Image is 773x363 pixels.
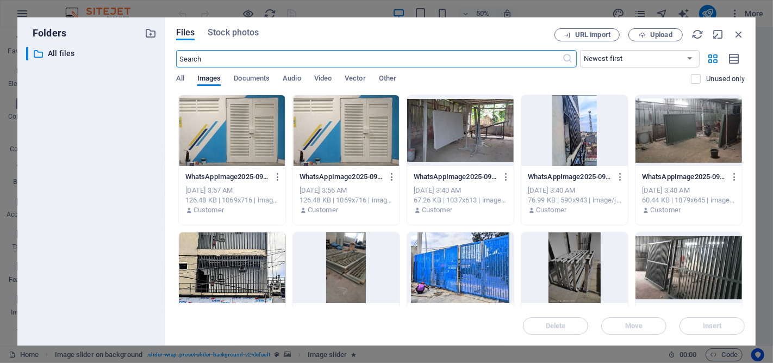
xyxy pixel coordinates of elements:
[536,205,566,215] p: Customer
[185,186,279,195] div: [DATE] 3:57 AM
[308,205,338,215] p: Customer
[300,195,393,205] div: 126.48 KB | 1069x716 | image/jpeg
[300,172,383,182] p: WhatsAppImage2025-09-02at08.46.29-r-0163q0I5xgPcSjA22g9g.jpeg
[650,205,681,215] p: Customer
[414,172,497,182] p: WhatsAppImage2025-09-02at08.35.081-dvXPcJL5y1TpR26h_jh3-A.jpeg
[733,28,745,40] i: Close
[528,172,612,182] p: WhatsAppImage2025-09-02at08.35.082-_IqOEJt_k_yQBQew1g5tug.jpeg
[628,28,683,41] button: Upload
[300,186,393,195] div: [DATE] 3:56 AM
[650,32,672,38] span: Upload
[642,195,735,205] div: 60.44 KB | 1079x645 | image/jpeg
[379,72,396,87] span: Other
[176,26,195,39] span: Files
[642,186,735,195] div: [DATE] 3:40 AM
[314,72,332,87] span: Video
[345,72,366,87] span: Vector
[422,205,452,215] p: Customer
[575,32,610,38] span: URL import
[176,72,184,87] span: All
[145,27,157,39] i: Create new folder
[208,26,259,39] span: Stock photos
[691,28,703,40] i: Reload
[197,72,221,87] span: Images
[26,26,66,40] p: Folders
[528,186,621,195] div: [DATE] 3:40 AM
[176,50,563,67] input: Search
[185,195,279,205] div: 126.48 KB | 1069x716 | image/jpeg
[706,74,745,84] p: Displays only files that are not in use on the website. Files added during this session can still...
[642,172,726,182] p: WhatsAppImage2025-09-02at08.35.08-qKDCKjoUjN0A2_h0ror2jQ.jpeg
[414,186,507,195] div: [DATE] 3:40 AM
[528,195,621,205] div: 76.99 KB | 590x943 | image/jpeg
[194,205,224,215] p: Customer
[554,28,620,41] button: URL import
[414,195,507,205] div: 67.26 KB | 1037x613 | image/jpeg
[26,47,28,60] div: ​
[48,47,136,60] p: All files
[185,172,269,182] p: WhatsAppImage2025-09-02at08.46.29-wapnNtUnZQ6Nq3oZTfn4jg.jpeg
[712,28,724,40] i: Minimize
[234,72,270,87] span: Documents
[283,72,301,87] span: Audio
